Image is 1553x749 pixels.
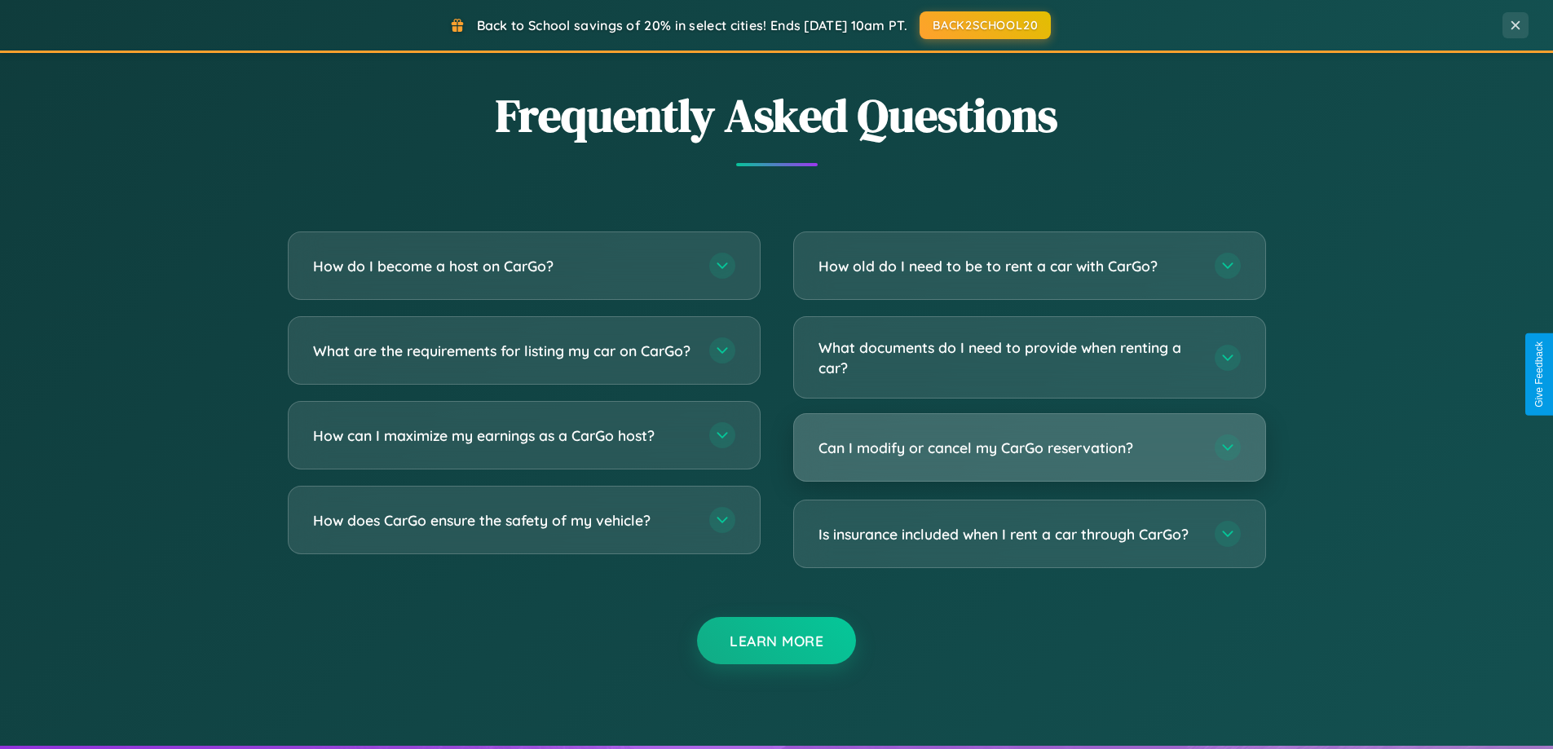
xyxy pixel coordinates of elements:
h3: How can I maximize my earnings as a CarGo host? [313,425,693,446]
h3: What are the requirements for listing my car on CarGo? [313,341,693,361]
button: BACK2SCHOOL20 [920,11,1051,39]
h3: What documents do I need to provide when renting a car? [818,337,1198,377]
div: Give Feedback [1533,341,1545,408]
button: Learn More [697,617,856,664]
h3: How do I become a host on CarGo? [313,256,693,276]
h2: Frequently Asked Questions [288,84,1266,147]
h3: Is insurance included when I rent a car through CarGo? [818,524,1198,544]
span: Back to School savings of 20% in select cities! Ends [DATE] 10am PT. [477,17,907,33]
h3: How does CarGo ensure the safety of my vehicle? [313,510,693,531]
h3: Can I modify or cancel my CarGo reservation? [818,438,1198,458]
h3: How old do I need to be to rent a car with CarGo? [818,256,1198,276]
